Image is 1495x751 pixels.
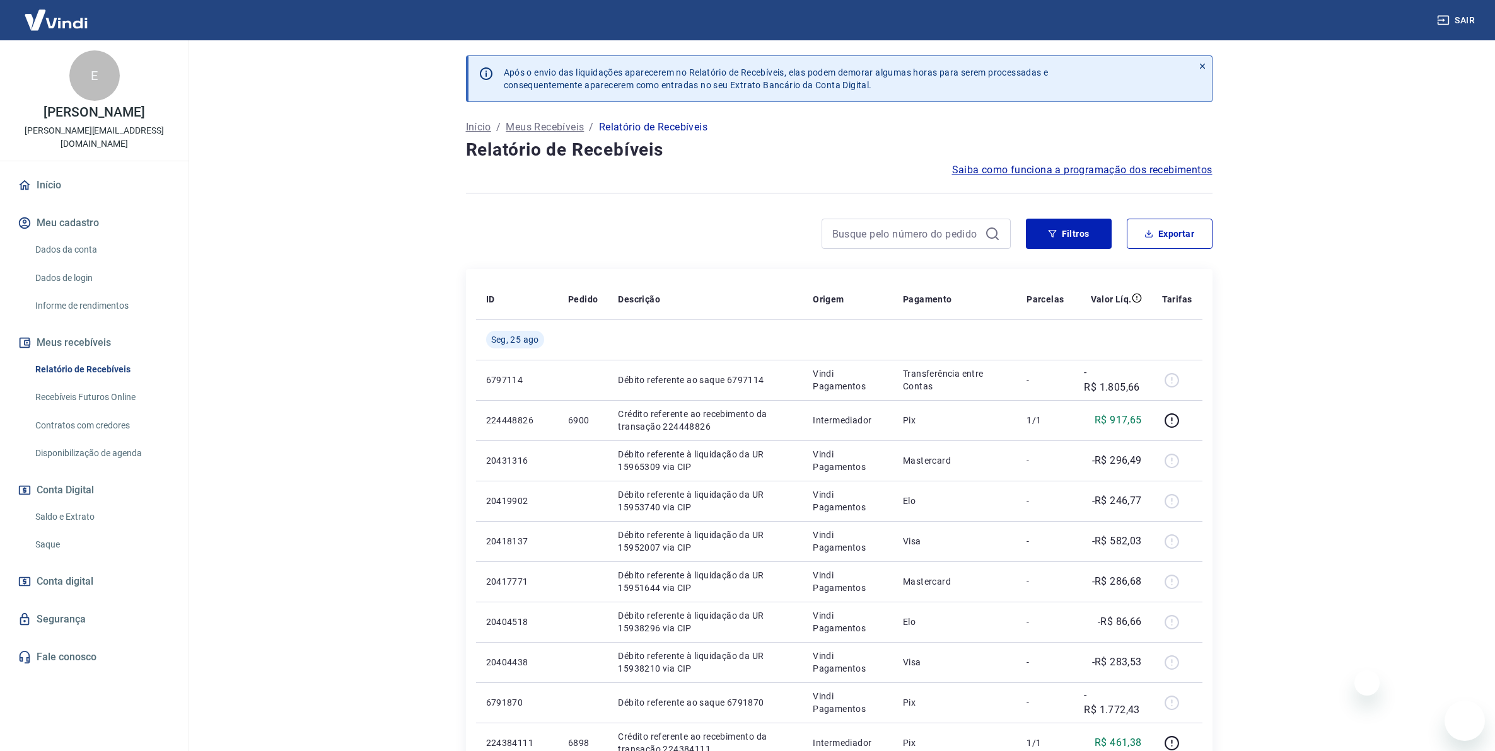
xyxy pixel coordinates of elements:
p: Pedido [568,293,598,306]
p: Pix [903,414,1006,427]
p: Transferência entre Contas [903,367,1006,393]
p: 20418137 [486,535,548,547]
button: Conta Digital [15,476,173,504]
p: Débito referente ao saque 6797114 [618,374,793,386]
button: Filtros [1026,219,1112,249]
p: 6791870 [486,696,548,709]
a: Conta digital [15,568,173,595]
h4: Relatório de Recebíveis [466,137,1213,163]
p: 6900 [568,414,598,427]
input: Busque pelo número do pedido [832,224,980,243]
p: 1/1 [1027,414,1064,427]
p: -R$ 582,03 [1092,534,1142,549]
button: Meu cadastro [15,209,173,237]
p: 6898 [568,737,598,749]
p: -R$ 283,53 [1092,655,1142,670]
button: Meus recebíveis [15,329,173,357]
a: Saque [30,532,173,558]
p: Elo [903,616,1006,628]
p: Mastercard [903,454,1006,467]
p: - [1027,374,1064,386]
a: Segurança [15,605,173,633]
p: Vindi Pagamentos [813,690,883,715]
p: Intermediador [813,414,883,427]
p: Débito referente à liquidação da UR 15953740 via CIP [618,488,793,513]
p: Débito referente à liquidação da UR 15938296 via CIP [618,609,793,634]
button: Sair [1434,9,1480,32]
p: 20404518 [486,616,548,628]
p: [PERSON_NAME] [44,106,144,119]
a: Início [15,171,173,199]
p: Vindi Pagamentos [813,488,883,513]
p: Débito referente à liquidação da UR 15951644 via CIP [618,569,793,594]
a: Início [466,120,491,135]
p: / [496,120,501,135]
a: Contratos com credores [30,413,173,439]
p: 1/1 [1027,737,1064,749]
p: - [1027,616,1064,628]
p: - [1027,575,1064,588]
p: Crédito referente ao recebimento da transação 224448826 [618,408,793,433]
iframe: Fechar mensagem [1354,670,1380,696]
p: -R$ 286,68 [1092,574,1142,589]
p: Tarifas [1162,293,1192,306]
p: Após o envio das liquidações aparecerem no Relatório de Recebíveis, elas podem demorar algumas ho... [504,66,1049,91]
p: Débito referente à liquidação da UR 15965309 via CIP [618,448,793,473]
p: - [1027,656,1064,668]
div: E [69,50,120,101]
a: Saiba como funciona a programação dos recebimentos [952,163,1213,178]
p: - [1027,696,1064,709]
p: -R$ 1.805,66 [1084,365,1141,395]
p: - [1027,535,1064,547]
p: Elo [903,495,1006,507]
p: Vindi Pagamentos [813,529,883,554]
p: 224448826 [486,414,548,427]
p: Vindi Pagamentos [813,367,883,393]
p: 20417771 [486,575,548,588]
p: Vindi Pagamentos [813,650,883,675]
p: Visa [903,535,1006,547]
span: Conta digital [37,573,93,590]
p: Vindi Pagamentos [813,609,883,634]
p: - [1027,454,1064,467]
a: Informe de rendimentos [30,293,173,319]
p: 20431316 [486,454,548,467]
p: R$ 461,38 [1095,735,1142,750]
p: 224384111 [486,737,548,749]
a: Saldo e Extrato [30,504,173,530]
a: Meus Recebíveis [506,120,584,135]
p: 6797114 [486,374,548,386]
p: Mastercard [903,575,1006,588]
p: R$ 917,65 [1095,413,1142,428]
iframe: Botão para abrir a janela de mensagens [1445,701,1485,741]
a: Recebíveis Futuros Online [30,384,173,410]
p: -R$ 246,77 [1092,493,1142,508]
p: Pix [903,737,1006,749]
p: -R$ 86,66 [1098,614,1142,629]
a: Fale conosco [15,643,173,671]
p: 20404438 [486,656,548,668]
p: Débito referente à liquidação da UR 15952007 via CIP [618,529,793,554]
p: Débito referente à liquidação da UR 15938210 via CIP [618,650,793,675]
a: Disponibilização de agenda [30,440,173,466]
p: Parcelas [1027,293,1064,306]
p: Vindi Pagamentos [813,569,883,594]
p: -R$ 296,49 [1092,453,1142,468]
p: Vindi Pagamentos [813,448,883,473]
p: Pix [903,696,1006,709]
p: Pagamento [903,293,952,306]
a: Dados de login [30,265,173,291]
p: Descrição [618,293,660,306]
a: Relatório de Recebíveis [30,357,173,382]
p: / [589,120,593,135]
p: Valor Líq. [1091,293,1132,306]
p: -R$ 1.772,43 [1084,687,1141,718]
p: - [1027,495,1064,507]
p: [PERSON_NAME][EMAIL_ADDRESS][DOMAIN_NAME] [10,124,178,151]
img: Vindi [15,1,97,39]
p: Intermediador [813,737,883,749]
p: Relatório de Recebíveis [599,120,707,135]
